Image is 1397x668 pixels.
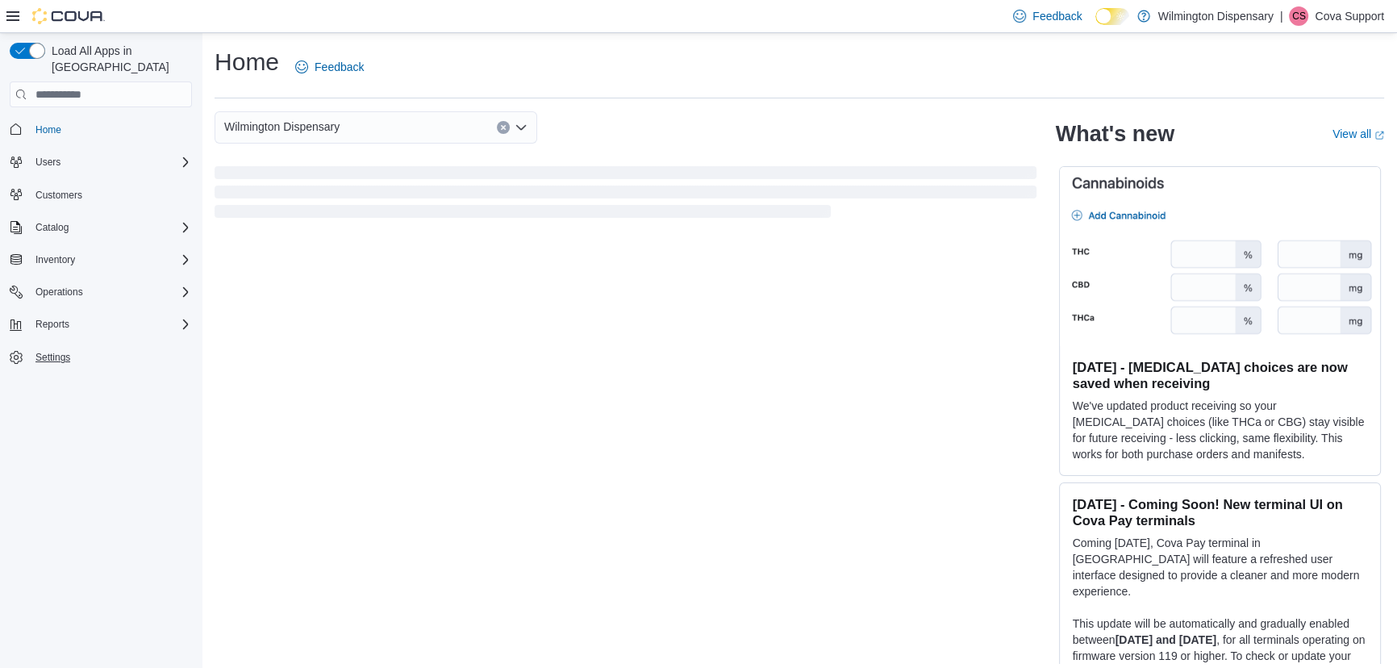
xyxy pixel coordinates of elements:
[497,121,510,134] button: Clear input
[1073,496,1367,528] h3: [DATE] - Coming Soon! New terminal UI on Cova Pay terminals
[224,117,340,136] span: Wilmington Dispensary
[1332,127,1384,140] a: View allExternal link
[35,123,61,136] span: Home
[35,286,83,299] span: Operations
[29,250,192,269] span: Inventory
[1095,8,1129,25] input: Dark Mode
[3,151,198,173] button: Users
[35,156,60,169] span: Users
[29,119,192,139] span: Home
[1032,8,1082,24] span: Feedback
[35,318,69,331] span: Reports
[289,51,370,83] a: Feedback
[29,218,192,237] span: Catalog
[1073,535,1367,599] p: Coming [DATE], Cova Pay terminal in [GEOGRAPHIC_DATA] will feature a refreshed user interface des...
[29,218,75,237] button: Catalog
[29,152,67,172] button: Users
[3,281,198,303] button: Operations
[1158,6,1274,26] p: Wilmington Dispensary
[215,46,279,78] h1: Home
[29,315,192,334] span: Reports
[29,315,76,334] button: Reports
[29,282,192,302] span: Operations
[29,347,192,367] span: Settings
[45,43,192,75] span: Load All Apps in [GEOGRAPHIC_DATA]
[35,189,82,202] span: Customers
[3,345,198,369] button: Settings
[1056,121,1174,147] h2: What's new
[29,186,89,205] a: Customers
[35,351,70,364] span: Settings
[1073,359,1367,391] h3: [DATE] - [MEDICAL_DATA] choices are now saved when receiving
[1073,398,1367,462] p: We've updated product receiving so your [MEDICAL_DATA] choices (like THCa or CBG) stay visible fo...
[1116,633,1216,646] strong: [DATE] and [DATE]
[29,348,77,367] a: Settings
[515,121,528,134] button: Open list of options
[29,185,192,205] span: Customers
[35,221,69,234] span: Catalog
[10,111,192,411] nav: Complex example
[3,183,198,207] button: Customers
[1374,131,1384,140] svg: External link
[1289,6,1308,26] div: Cova Support
[35,253,75,266] span: Inventory
[29,282,90,302] button: Operations
[29,152,192,172] span: Users
[1315,6,1384,26] p: Cova Support
[215,169,1036,221] span: Loading
[32,8,105,24] img: Cova
[29,120,68,140] a: Home
[1095,25,1096,26] span: Dark Mode
[1292,6,1306,26] span: CS
[3,117,198,140] button: Home
[3,248,198,271] button: Inventory
[29,250,81,269] button: Inventory
[3,313,198,336] button: Reports
[3,216,198,239] button: Catalog
[1280,6,1283,26] p: |
[315,59,364,75] span: Feedback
